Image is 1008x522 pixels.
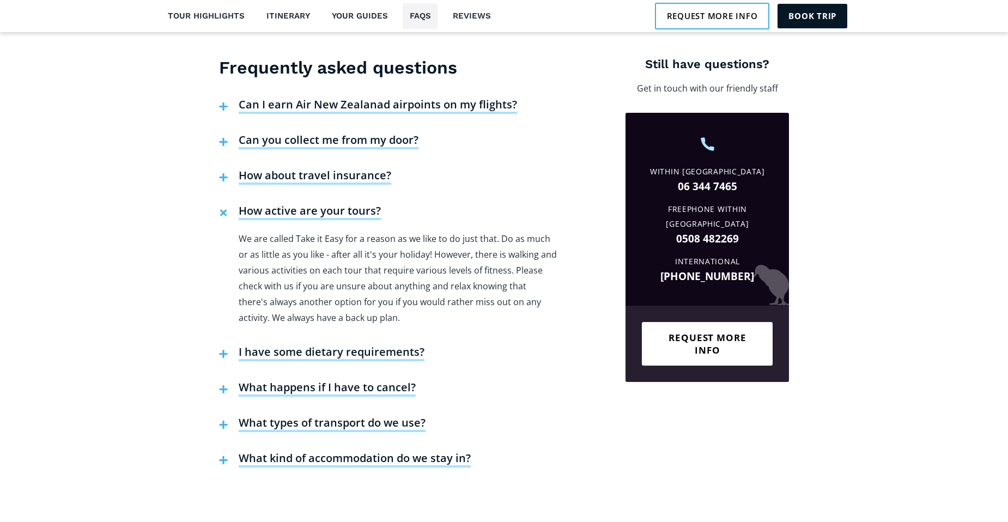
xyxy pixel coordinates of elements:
h4: I have some dietary requirements? [239,345,424,361]
div: International [634,254,781,269]
a: Request more info [655,3,770,29]
h3: Frequently asked questions [219,57,557,78]
p: Get in touch with our friendly staff [626,81,789,96]
p: We are called Take it Easy for a reason as we like to do just that. Do as much or as little as yo... [239,231,557,326]
h4: Still have questions? [626,57,789,72]
a: FAQs [403,3,438,29]
a: Book trip [778,4,847,28]
a: Your guides [325,3,394,29]
h4: How active are your tours? [239,204,381,220]
button: What kind of accommodation do we stay in? [214,443,476,478]
button: How active are your tours? [214,196,386,231]
a: Request more info [642,322,773,366]
button: What happens if I have to cancel? [214,372,421,408]
button: I have some dietary requirements? [214,337,430,372]
h4: What happens if I have to cancel? [239,380,416,397]
button: What types of transport do we use? [214,408,431,443]
a: 06 344 7465 [634,179,781,194]
a: [PHONE_NUMBER] [634,269,781,284]
button: Can I earn Air New Zealanad airpoints on my flights? [214,89,523,125]
button: Can you collect me from my door? [214,125,424,160]
h4: How about travel insurance? [239,168,391,185]
h4: What types of transport do we use? [239,416,426,432]
div: Freephone Within [GEOGRAPHIC_DATA] [634,202,781,232]
a: Itinerary [259,3,317,29]
a: 0508 482269 [634,232,781,246]
a: Reviews [446,3,497,29]
div: Within [GEOGRAPHIC_DATA] [634,165,781,179]
a: Tour highlights [161,3,251,29]
button: How about travel insurance? [214,160,397,196]
h4: Can you collect me from my door? [239,133,418,149]
h4: Can I earn Air New Zealanad airpoints on my flights? [239,98,517,114]
h4: What kind of accommodation do we stay in? [239,451,471,468]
